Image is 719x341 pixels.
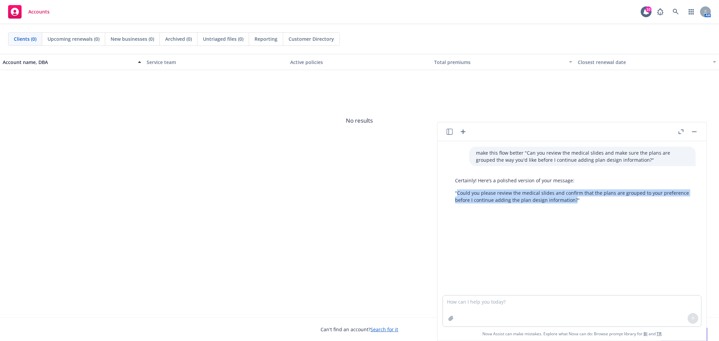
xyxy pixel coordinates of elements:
[371,326,398,333] a: Search for it
[14,35,36,42] span: Clients (0)
[147,59,285,66] div: Service team
[165,35,192,42] span: Archived (0)
[685,5,698,19] a: Switch app
[5,2,52,21] a: Accounts
[654,5,667,19] a: Report a Bug
[3,59,134,66] div: Account name, DBA
[455,189,689,204] p: "Could you please review the medical slides and confirm that the plans are grouped to your prefer...
[289,35,334,42] span: Customer Directory
[657,331,662,337] a: TR
[578,59,709,66] div: Closest renewal date
[28,9,50,14] span: Accounts
[440,327,704,341] span: Nova Assist can make mistakes. Explore what Nova can do: Browse prompt library for and
[431,54,575,70] button: Total premiums
[476,149,689,163] p: make this flow better "Can you review the medical slides and make sure the plans are grouped the ...
[48,35,99,42] span: Upcoming renewals (0)
[434,59,565,66] div: Total premiums
[288,54,431,70] button: Active policies
[144,54,288,70] button: Service team
[203,35,243,42] span: Untriaged files (0)
[111,35,154,42] span: New businesses (0)
[643,331,648,337] a: BI
[646,6,652,12] div: 10
[254,35,277,42] span: Reporting
[455,177,689,184] p: Certainly! Here’s a polished version of your message:
[321,326,398,333] span: Can't find an account?
[290,59,429,66] div: Active policies
[669,5,683,19] a: Search
[575,54,719,70] button: Closest renewal date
